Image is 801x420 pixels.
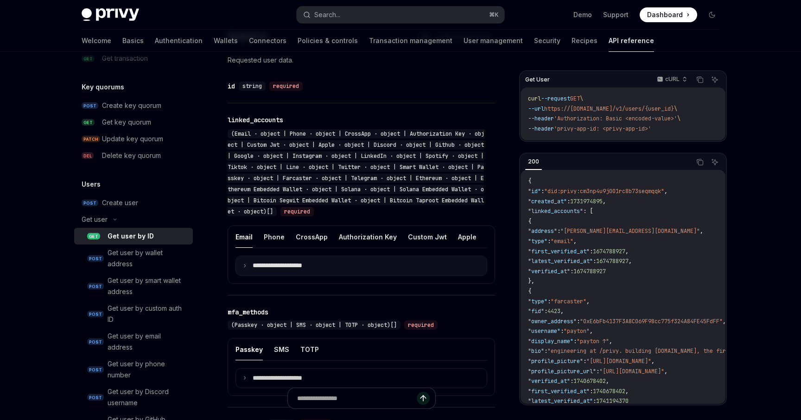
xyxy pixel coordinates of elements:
span: : [590,248,593,255]
span: "verified_at" [528,268,570,275]
a: POSTCreate user [74,194,193,211]
span: , [664,368,667,375]
span: 1674788927 [596,257,629,265]
span: GET [82,119,95,126]
span: ⌘ K [489,11,499,19]
span: --request [541,95,570,102]
span: 1674788927 [573,268,606,275]
span: , [625,248,629,255]
span: : [593,397,596,405]
span: }, [528,277,534,285]
h5: Users [82,179,101,190]
a: Demo [573,10,592,19]
span: \ [580,95,583,102]
span: "[PERSON_NAME][EMAIL_ADDRESS][DOMAIN_NAME]" [560,227,700,235]
button: Ask AI [709,74,721,86]
span: , [609,338,612,345]
a: User management [464,30,523,52]
div: Search... [314,9,340,20]
a: Wallets [214,30,238,52]
span: : [596,368,599,375]
span: , [603,198,606,205]
span: "0xE6bFb4137F3A8C069F98cc775f324A84FE45FdFF" [580,318,723,325]
span: "email" [551,238,573,245]
span: : [557,227,560,235]
span: "payton" [564,327,590,335]
span: "fid" [528,307,544,315]
span: , [723,318,726,325]
div: Get user by phone number [108,358,187,381]
button: Search...⌘K [297,6,504,23]
img: dark logo [82,8,139,21]
div: Get user by wallet address [108,247,187,270]
span: , [664,188,667,195]
span: { [528,218,531,225]
span: "bio" [528,347,544,355]
span: , [590,327,593,335]
span: POST [82,200,98,207]
span: "profile_picture_url" [528,368,596,375]
span: : [577,318,580,325]
span: "first_verified_at" [528,248,590,255]
span: : [547,238,551,245]
span: , [651,357,655,365]
span: : [590,388,593,395]
span: : [544,307,547,315]
span: { [528,177,531,185]
div: Get key quorum [102,117,151,128]
span: "latest_verified_at" [528,397,593,405]
span: "linked_accounts" [528,207,583,215]
a: Dashboard [640,7,697,22]
a: POSTCreate key quorum [74,97,193,114]
div: Get user by custom auth ID [108,303,187,325]
span: : [567,198,570,205]
span: , [560,307,564,315]
a: POSTGet user by Discord username [74,383,193,411]
a: Support [603,10,629,19]
span: --url [528,105,544,113]
span: : [547,298,551,305]
a: PATCHUpdate key quorum [74,131,193,147]
button: Custom Jwt [408,226,447,248]
a: Security [534,30,560,52]
div: required [404,320,438,330]
span: \ [674,105,677,113]
button: SMS [274,339,289,360]
span: "payton ↑" [577,338,609,345]
button: Copy the contents from the code block [694,74,706,86]
span: --header [528,115,554,122]
span: , [606,377,609,385]
span: POST [87,255,104,262]
div: Delete key quorum [102,150,161,161]
a: Welcome [82,30,111,52]
span: "latest_verified_at" [528,257,593,265]
div: required [280,207,314,216]
span: PATCH [82,136,100,143]
a: DELDelete key quorum [74,147,193,164]
span: 'Authorization: Basic <encoded-value>' [554,115,677,122]
span: string [242,82,262,90]
span: DEL [82,152,94,159]
span: 'privy-app-id: <privy-app-id>' [554,125,651,132]
a: Policies & controls [298,30,358,52]
span: POST [87,366,104,373]
a: POSTGet user by custom auth ID [74,300,193,328]
div: Create user [102,197,138,208]
span: : [573,338,577,345]
span: "created_at" [528,198,567,205]
span: 4423 [547,307,560,315]
a: POSTGet user by phone number [74,356,193,383]
span: , [586,298,590,305]
div: id [228,81,235,91]
span: POST [82,102,98,109]
button: Toggle dark mode [705,7,719,22]
span: : [593,257,596,265]
div: Update key quorum [102,133,163,144]
a: Authentication [155,30,203,52]
span: POST [87,394,104,401]
span: "farcaster" [551,298,586,305]
div: required [269,81,303,91]
span: (Email · object | Phone · object | CrossApp · object | Authorization Key · object | Custom Jwt · ... [228,130,484,215]
a: GETGet key quorum [74,114,193,131]
span: "id" [528,188,541,195]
